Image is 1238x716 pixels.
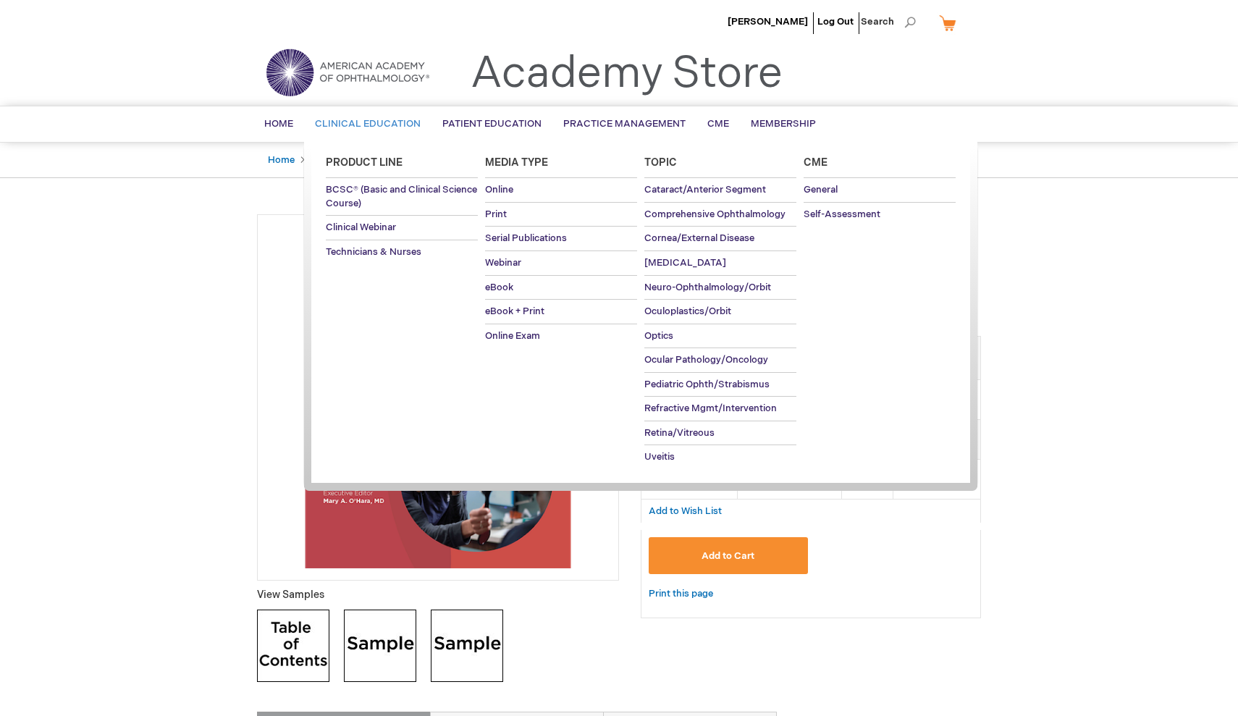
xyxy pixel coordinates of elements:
[257,588,619,602] p: View Samples
[485,330,540,342] span: Online Exam
[315,118,421,130] span: Clinical Education
[326,246,421,258] span: Technicians & Nurses
[485,282,513,293] span: eBook
[431,610,503,682] img: Click to view
[644,306,731,317] span: Oculoplastics/Orbit
[804,184,838,195] span: General
[649,537,808,574] button: Add to Cart
[644,354,768,366] span: Ocular Pathology/Oncology
[644,156,677,169] span: Topic
[344,610,416,682] img: Click to view
[943,479,964,491] div: -
[861,7,916,36] span: Search
[644,282,771,293] span: Neuro-Ophthalmology/Orbit
[751,118,816,130] span: Membership
[485,306,544,317] span: eBook + Print
[563,118,686,130] span: Practice Management
[644,403,777,414] span: Refractive Mgmt/Intervention
[471,48,783,100] a: Academy Store
[485,232,567,244] span: Serial Publications
[326,156,403,169] span: Product Line
[485,184,513,195] span: Online
[265,222,611,568] img: Ophthalmic Medical Assisting: An Independent Study Course
[728,16,808,28] a: [PERSON_NAME]
[485,257,521,269] span: Webinar
[644,232,754,244] span: Cornea/External Disease
[649,505,722,517] span: Add to Wish List
[644,257,726,269] span: [MEDICAL_DATA]
[326,222,396,233] span: Clinical Webinar
[644,330,673,342] span: Optics
[702,550,754,562] span: Add to Cart
[268,154,295,166] a: Home
[707,118,729,130] span: CME
[649,585,713,603] a: Print this page
[644,184,766,195] span: Cataract/Anterior Segment
[644,427,715,439] span: Retina/Vitreous
[644,451,675,463] span: Uveitis
[804,209,880,220] span: Self-Assessment
[264,118,293,130] span: Home
[644,379,770,390] span: Pediatric Ophth/Strabismus
[817,16,854,28] a: Log Out
[649,505,722,517] a: Add to Wish List
[644,209,786,220] span: Comprehensive Ophthalmology
[485,156,548,169] span: Media Type
[442,118,542,130] span: Patient Education
[485,209,507,220] span: Print
[804,156,828,169] span: Cme
[326,184,477,209] span: BCSC® (Basic and Clinical Science Course)
[257,610,329,682] img: Click to view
